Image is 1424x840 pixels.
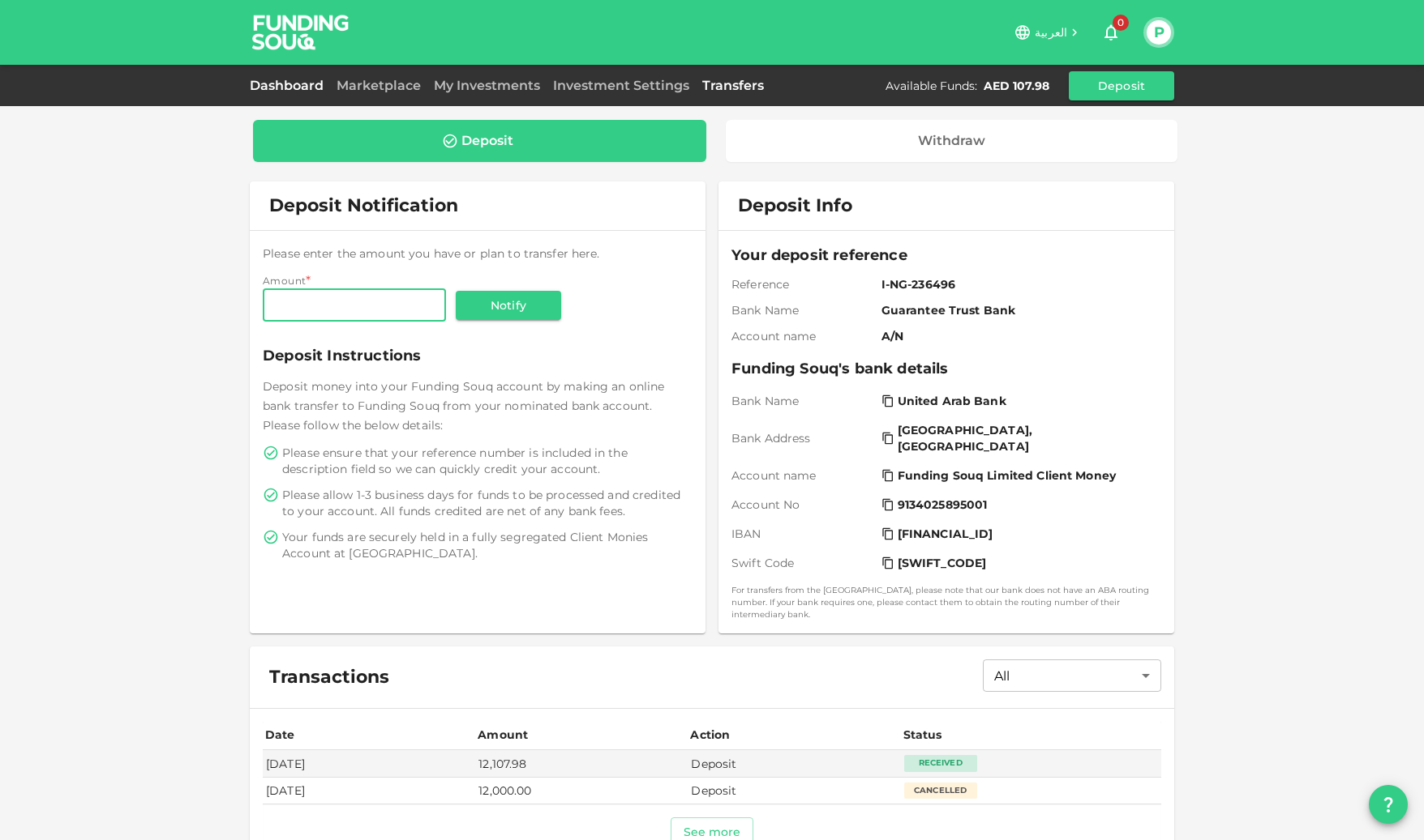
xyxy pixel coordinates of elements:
[731,430,875,446] span: Bank Address
[250,78,330,93] a: Dashboard
[253,120,706,162] a: Deposit
[731,276,875,292] span: Reference
[478,725,528,744] div: Amount
[282,445,689,477] span: Please ensure that your reference number is included in the description field so we can quickly c...
[881,276,1155,292] span: I-NG-236496
[263,275,306,287] span: Amount
[263,344,693,367] span: Deposit Instructions
[1095,16,1127,49] button: 0
[731,328,875,344] span: Account name
[731,467,875,484] span: Account name
[731,357,1161,380] span: Funding Souq's bank details
[690,725,731,744] div: Action
[903,725,944,744] div: Status
[738,194,852,217] span: Deposit Info
[263,778,475,804] td: [DATE]
[1147,20,1171,45] button: P
[881,302,1155,318] span: Guarantee Trust Bank
[265,725,298,744] div: Date
[282,487,689,519] span: Please allow 1-3 business days for funds to be processed and credited to your account. All funds ...
[456,291,561,320] button: Notify
[696,78,770,93] a: Transfers
[731,526,875,542] span: IBAN
[688,778,900,804] td: Deposit
[898,467,1116,484] span: Funding Souq Limited Client Money
[918,133,985,149] div: Withdraw
[731,244,1161,266] span: Your deposit reference
[731,584,1161,620] small: For transfers from the [GEOGRAPHIC_DATA], please note that our bank does not have an ABA routing ...
[427,78,547,93] a: My Investments
[1035,25,1067,40] span: العربية
[282,529,689,561] span: Your funds are securely held in a fully segregated Client Monies Account at [GEOGRAPHIC_DATA].
[731,302,875,318] span: Bank Name
[461,133,513,149] div: Deposit
[904,782,977,799] div: Cancelled
[886,78,977,94] div: Available Funds :
[263,750,475,777] td: [DATE]
[898,422,1152,454] span: [GEOGRAPHIC_DATA], [GEOGRAPHIC_DATA]
[898,393,1006,409] span: United Arab Bank
[898,555,987,571] span: [SWIFT_CODE]
[547,78,696,93] a: Investment Settings
[731,497,875,513] span: Account No
[688,750,900,777] td: Deposit
[1113,15,1129,31] span: 0
[1069,71,1174,100] button: Deposit
[984,78,1049,94] div: AED 107.98
[263,379,664,433] span: Deposit money into your Funding Souq account by making an online bank transfer to Funding Souq fr...
[263,289,446,322] input: amount
[269,666,389,689] span: Transactions
[731,393,875,409] span: Bank Name
[1369,785,1408,824] button: question
[475,750,688,777] td: 12,107.98
[269,194,458,216] span: Deposit Notification
[904,755,977,771] div: Received
[731,555,875,571] span: Swift Code
[983,659,1161,692] div: All
[263,246,600,261] span: Please enter the amount you have or plan to transfer here.
[881,328,1155,344] span: A/N
[726,120,1178,162] a: Withdraw
[898,526,993,542] span: [FINANCIAL_ID]
[475,778,688,804] td: 12,000.00
[898,497,988,513] span: 9134025895001
[330,78,427,93] a: Marketplace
